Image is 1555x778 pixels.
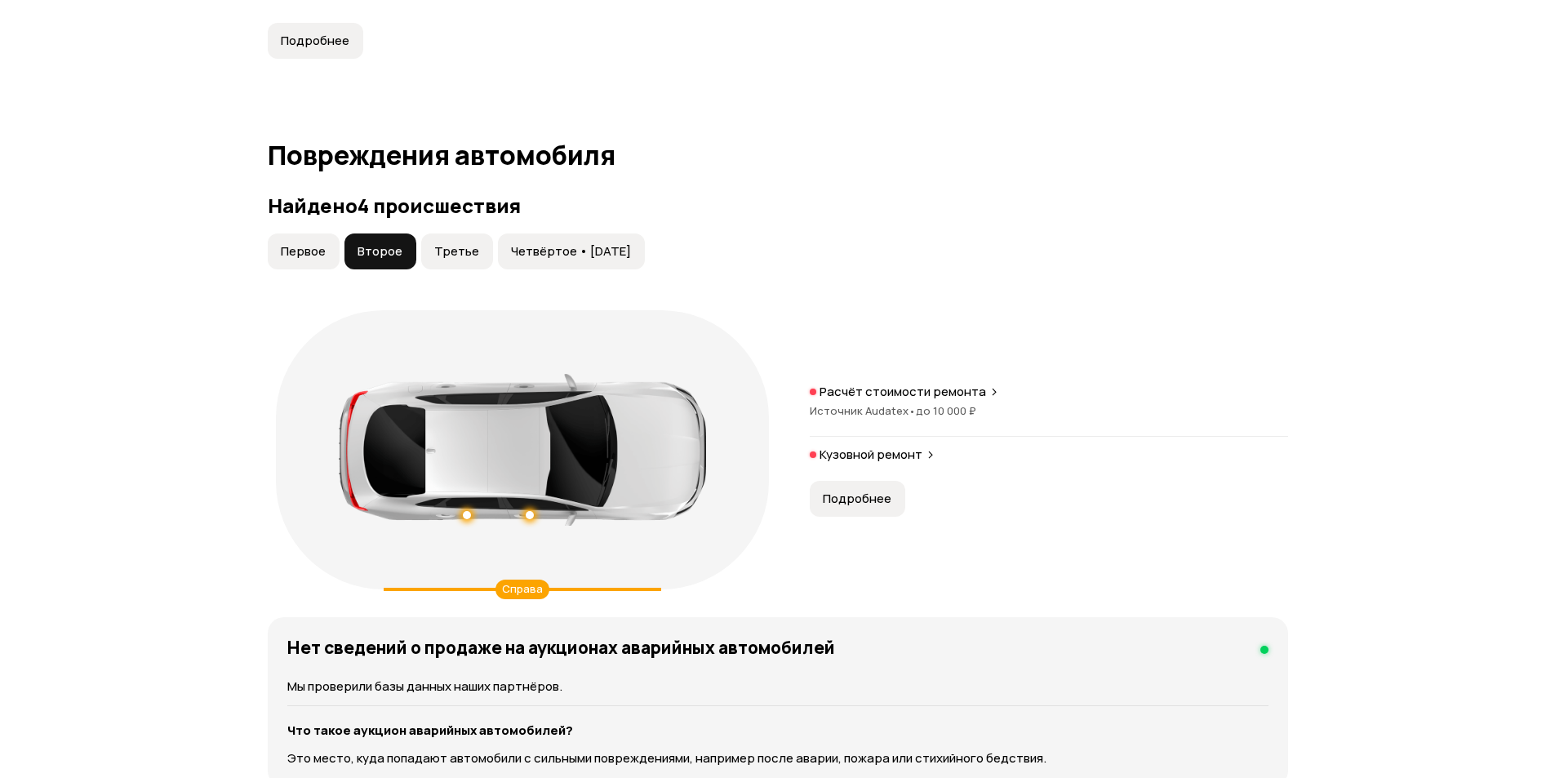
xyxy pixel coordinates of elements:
[268,23,363,59] button: Подробнее
[810,403,916,418] span: Источник Audatex
[909,403,916,418] span: •
[495,580,549,599] div: Справа
[434,243,479,260] span: Третье
[268,233,340,269] button: Первое
[421,233,493,269] button: Третье
[287,749,1268,767] p: Это место, куда попадают автомобили с сильными повреждениями, например после аварии, пожара или с...
[498,233,645,269] button: Четвёртое • [DATE]
[511,243,631,260] span: Четвёртое • [DATE]
[281,33,349,49] span: Подробнее
[287,722,573,739] strong: Что такое аукцион аварийных автомобилей?
[823,491,891,507] span: Подробнее
[916,403,976,418] span: до 10 000 ₽
[281,243,326,260] span: Первое
[810,481,905,517] button: Подробнее
[268,194,1288,217] h3: Найдено 4 происшествия
[268,140,1288,170] h1: Повреждения автомобиля
[287,678,1268,696] p: Мы проверили базы данных наших партнёров.
[820,384,986,400] p: Расчёт стоимости ремонта
[287,637,835,658] h4: Нет сведений о продаже на аукционах аварийных автомобилей
[358,243,402,260] span: Второе
[344,233,416,269] button: Второе
[820,447,922,463] p: Кузовной ремонт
